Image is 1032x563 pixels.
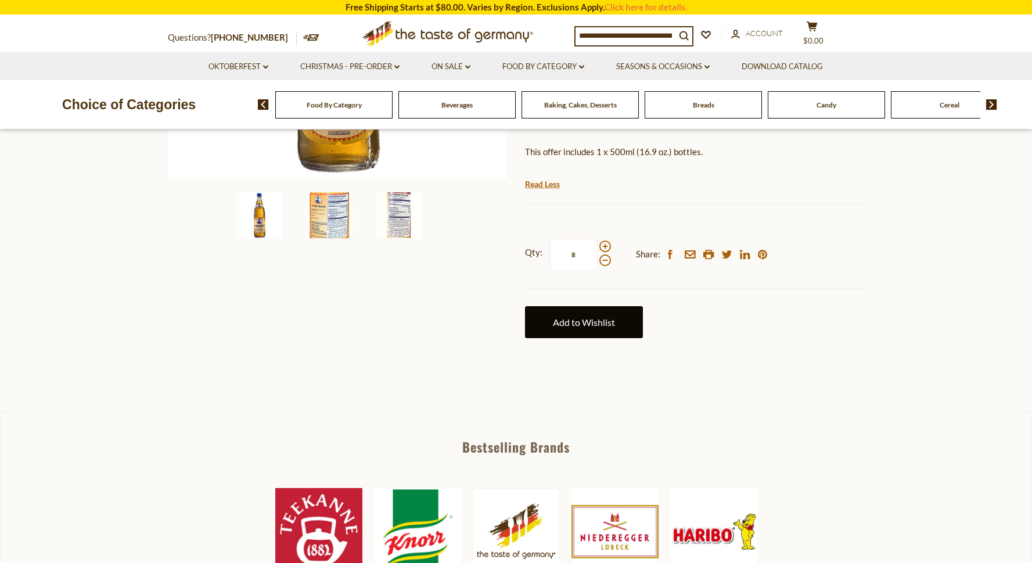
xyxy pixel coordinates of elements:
[376,192,422,239] img: Club Mate Energy Soft Drink with Yerba Mate Tea, 16.9 oz
[236,192,283,239] img: Club Mate Energy Soft Drink with Yerba Mate Tea, 16.9 oz
[550,239,598,271] input: Qty:
[306,192,353,239] img: Club Mate Energy Soft Drink with Yerba Mate Tea, 16.9 oz
[742,60,823,73] a: Download Catalog
[693,101,714,109] a: Breads
[1,440,1031,453] div: Bestselling Brands
[168,30,297,45] p: Questions?
[211,32,288,42] a: [PHONE_NUMBER]
[525,145,865,159] p: This offer includes 1 x 500ml (16.9 oz.) bottles.
[441,101,473,109] a: Beverages
[525,306,643,338] a: Add to Wishlist
[986,99,997,110] img: next arrow
[432,60,470,73] a: On Sale
[803,36,824,45] span: $0.00
[940,101,959,109] a: Cereal
[525,178,560,190] a: Read Less
[502,60,584,73] a: Food By Category
[300,60,400,73] a: Christmas - PRE-ORDER
[258,99,269,110] img: previous arrow
[605,2,687,12] a: Click here for details.
[208,60,268,73] a: Oktoberfest
[731,27,783,40] a: Account
[817,101,836,109] a: Candy
[795,21,830,50] button: $0.00
[616,60,710,73] a: Seasons & Occasions
[525,245,542,260] strong: Qty:
[636,247,660,261] span: Share:
[544,101,617,109] a: Baking, Cakes, Desserts
[307,101,362,109] a: Food By Category
[746,28,783,38] span: Account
